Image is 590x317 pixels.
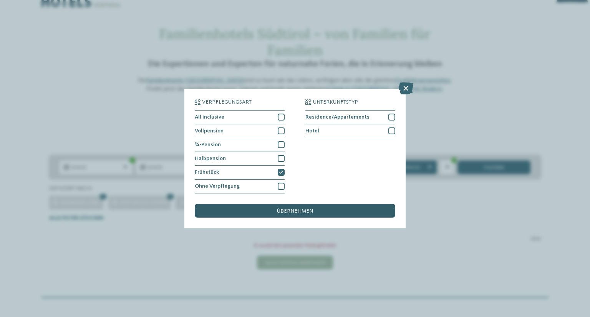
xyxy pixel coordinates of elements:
[202,99,252,105] span: Verpflegungsart
[195,156,226,161] span: Halbpension
[195,114,224,120] span: All inclusive
[305,114,370,120] span: Residence/Appartements
[277,208,313,214] span: übernehmen
[313,99,358,105] span: Unterkunftstyp
[305,128,319,134] span: Hotel
[195,142,221,147] span: ¾-Pension
[195,128,224,134] span: Vollpension
[195,183,240,189] span: Ohne Verpflegung
[195,170,219,175] span: Frühstück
